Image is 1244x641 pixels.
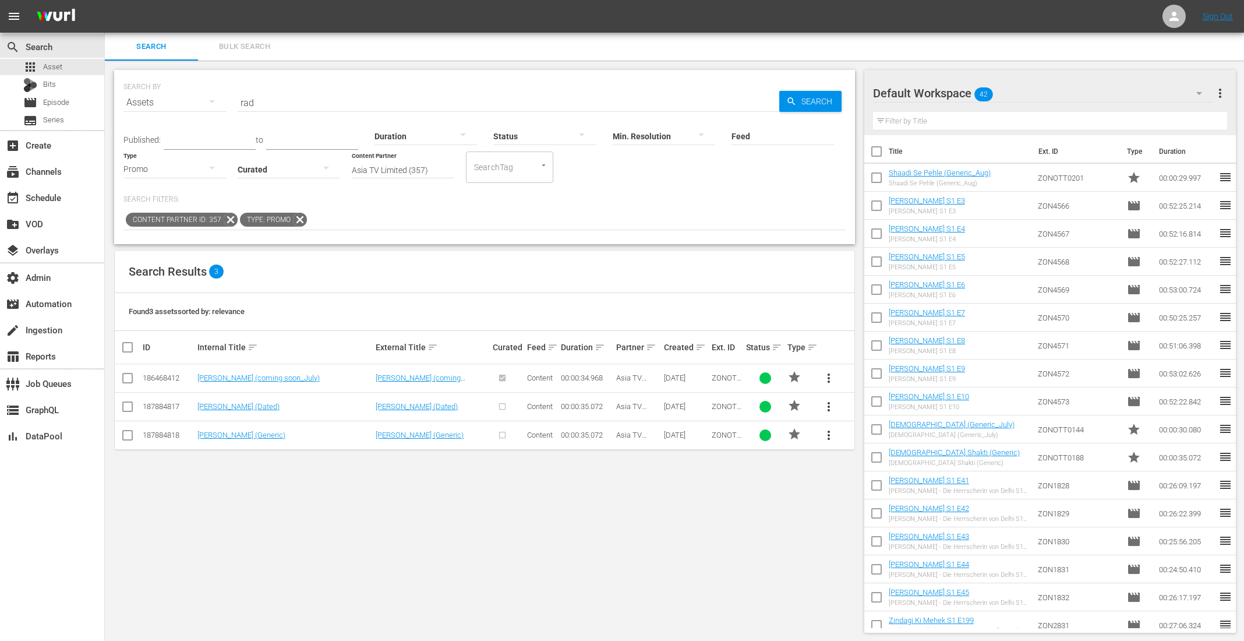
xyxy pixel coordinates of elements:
a: [PERSON_NAME] (coming soon_July) [197,374,320,382]
div: [DATE] [664,374,708,382]
div: 187884818 [143,431,194,439]
td: 00:00:29.997 [1154,164,1218,192]
a: [PERSON_NAME] (Dated) [376,402,458,411]
div: 00:00:35.072 [561,431,612,439]
span: reorder [1218,282,1232,296]
div: Promo [123,153,226,185]
a: [PERSON_NAME] S1 E10 [889,392,969,401]
div: Internal Title [197,340,372,354]
span: Episode [1127,199,1141,213]
span: Type: Promo [240,213,293,227]
div: Zindagi Ki Mehek - Das Rezept zur großen Liebe S1 E199 [889,627,1029,635]
div: Bits [23,78,37,92]
span: Asset [43,61,62,73]
span: sort [772,342,782,353]
td: ZON4572 [1033,360,1123,388]
td: ZON4567 [1033,220,1123,248]
th: Title [889,135,1031,168]
span: sort [807,342,818,353]
td: ZON4571 [1033,332,1123,360]
span: Admin [6,271,20,285]
span: Content [527,402,553,411]
td: 00:51:06.398 [1154,332,1218,360]
span: Episode [1127,395,1141,408]
td: 00:52:25.214 [1154,192,1218,220]
span: reorder [1218,170,1232,184]
td: 00:52:27.112 [1154,248,1218,276]
div: [PERSON_NAME] S1 E9 [889,375,965,383]
span: Episode [1127,311,1141,325]
span: reorder [1218,506,1232,520]
th: Duration [1152,135,1222,168]
span: reorder [1218,478,1232,492]
div: 00:00:35.072 [561,402,612,411]
a: [PERSON_NAME] S1 E42 [889,504,969,513]
div: Status [746,340,784,354]
a: [PERSON_NAME] (coming soon_July) [376,374,465,391]
div: Type [787,340,811,354]
span: reorder [1218,590,1232,604]
div: Partner [616,340,660,354]
a: [PERSON_NAME] S1 E43 [889,532,969,541]
span: Episode [23,96,37,110]
span: reorder [1218,254,1232,268]
span: Search [112,40,191,54]
td: ZON1832 [1033,583,1123,611]
div: [PERSON_NAME] - Die Herrscherin von Delhi S1 E41 [889,487,1029,495]
span: Reports [6,350,20,364]
a: [PERSON_NAME] S1 E3 [889,196,965,205]
td: ZON2831 [1033,611,1123,639]
div: Assets [123,86,226,119]
span: reorder [1218,422,1232,436]
div: [PERSON_NAME] - Die Herrscherin von Delhi S1 E43 [889,543,1029,551]
div: Default Workspace [873,77,1213,110]
span: reorder [1218,366,1232,380]
span: Promo [1127,422,1141,436]
div: [PERSON_NAME] S1 E8 [889,347,965,355]
a: Zindagi Ki Mehek S1 E199 [889,616,974,625]
div: [PERSON_NAME] - Die Herrscherin von Delhi S1 E45 [889,599,1029,607]
td: ZON1829 [1033,499,1123,527]
td: ZONOTT0201 [1033,164,1123,192]
span: Content Partner ID: 357 [126,213,224,227]
span: Episode [1127,283,1141,297]
span: Bulk Search [205,40,284,54]
td: ZON1830 [1033,527,1123,555]
td: 00:52:22.842 [1154,388,1218,415]
span: Series [43,114,64,126]
span: Episode [43,97,69,108]
span: ZONOTT0190 [712,431,741,448]
td: ZON4566 [1033,192,1123,220]
span: Search [797,91,842,112]
span: reorder [1218,450,1232,464]
span: star [787,427,801,441]
span: Published: [123,135,161,145]
p: Search Filters: [123,195,846,205]
div: [PERSON_NAME] S1 E6 [889,291,965,299]
a: [PERSON_NAME] S1 E6 [889,280,965,289]
td: ZON4569 [1033,276,1123,304]
span: Episode [1127,255,1141,269]
span: reorder [1218,226,1232,240]
span: Overlays [6,244,20,258]
span: Episode [1127,339,1141,353]
div: Shaadi Se Pehle (Generic_Aug) [889,179,991,187]
span: Asset [23,60,37,74]
a: [PERSON_NAME] (Dated) [197,402,280,411]
span: sort [646,342,656,353]
td: 00:25:56.205 [1154,527,1218,555]
span: Channels [6,165,20,179]
button: more_vert [1213,79,1227,107]
div: Created [664,340,708,354]
a: [PERSON_NAME] S1 E4 [889,224,965,233]
td: ZON4568 [1033,248,1123,276]
span: reorder [1218,394,1232,408]
span: VOD [6,217,20,231]
div: [DATE] [664,402,708,411]
button: more_vert [815,421,843,449]
td: 00:26:09.197 [1154,471,1218,499]
div: Feed [527,340,558,354]
a: [DEMOGRAPHIC_DATA] Shakti (Generic) [889,448,1020,457]
a: [PERSON_NAME] S1 E5 [889,252,965,261]
span: to [256,135,263,145]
